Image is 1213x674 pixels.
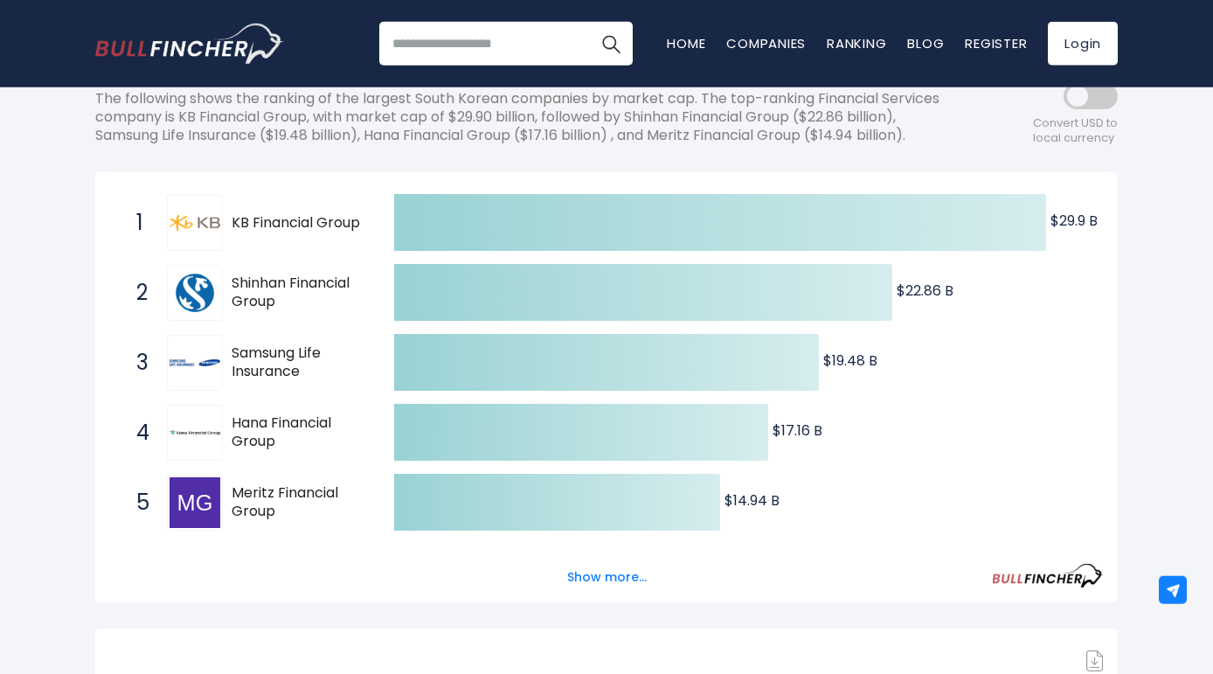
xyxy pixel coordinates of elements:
img: KB Financial Group [170,215,220,232]
text: $17.16 B [773,420,822,441]
a: Companies [726,34,806,52]
span: 5 [128,488,145,518]
a: Ranking [827,34,886,52]
button: Search [589,22,633,66]
img: Samsung Life Insurance [170,359,220,366]
text: $29.9 B [1050,211,1098,231]
span: KB Financial Group [232,214,364,233]
span: 4 [128,418,145,448]
img: Hana Financial Group [170,430,220,436]
button: Show more... [557,563,657,592]
a: Go to homepage [95,24,283,64]
a: Home [667,34,705,52]
a: Blog [907,34,944,52]
span: 2 [128,278,145,308]
img: Bullfincher logo [95,24,284,64]
span: Convert USD to local currency [1033,116,1118,146]
text: $22.86 B [897,281,953,301]
img: Shinhan Financial Group [170,268,220,318]
span: Samsung Life Insurance [232,344,364,381]
span: Shinhan Financial Group [232,274,364,311]
img: Meritz Financial Group [170,477,220,528]
a: Login [1048,22,1118,66]
span: 1 [128,208,145,238]
text: $14.94 B [724,490,780,511]
a: Register [965,34,1027,52]
span: Hana Financial Group [232,414,364,451]
text: $19.48 B [823,351,877,371]
span: 3 [128,348,145,378]
span: Meritz Financial Group [232,484,364,521]
p: The following shows the ranking of the largest South Korean companies by market cap. The top-rank... [95,90,960,144]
